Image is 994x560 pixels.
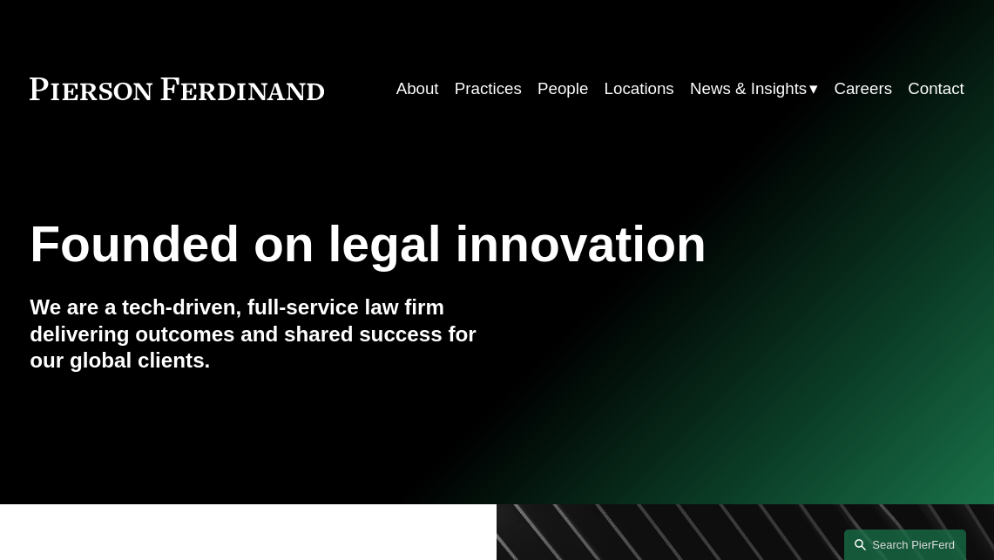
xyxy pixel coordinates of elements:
a: About [396,72,439,105]
a: Contact [908,72,964,105]
a: Search this site [844,530,966,560]
a: People [538,72,588,105]
a: folder dropdown [690,72,818,105]
a: Locations [605,72,674,105]
a: Practices [455,72,522,105]
h1: Founded on legal innovation [30,216,808,273]
span: News & Insights [690,74,807,104]
a: Careers [834,72,892,105]
h4: We are a tech-driven, full-service law firm delivering outcomes and shared success for our global... [30,294,497,374]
